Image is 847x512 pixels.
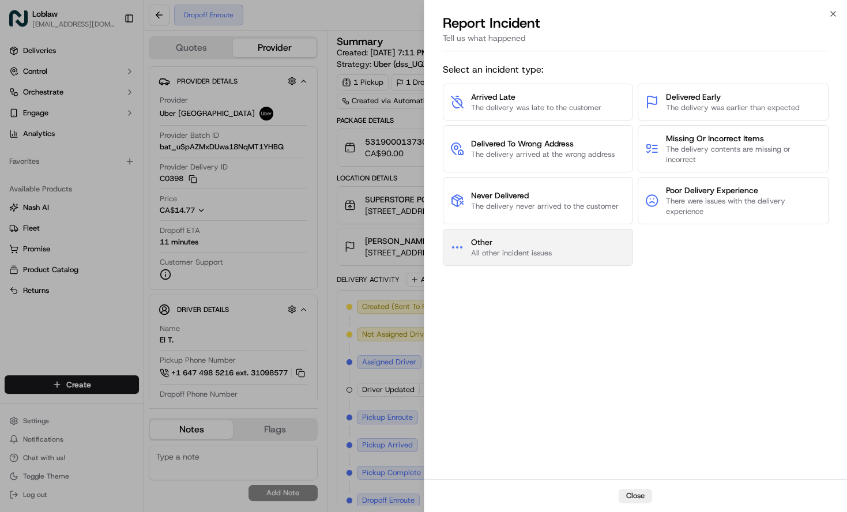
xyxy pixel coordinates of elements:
[36,210,93,219] span: [PERSON_NAME]
[666,144,821,165] span: The delivery contents are missing or incorrect
[97,259,107,268] div: 💻
[471,190,619,201] span: Never Delivered
[81,285,140,295] a: Powered byPylon
[30,74,208,86] input: Got a question? Start typing here...
[471,201,619,212] span: The delivery never arrived to the customer
[96,210,100,219] span: •
[471,138,615,149] span: Delivered To Wrong Address
[666,91,800,103] span: Delivered Early
[7,253,93,274] a: 📗Knowledge Base
[12,110,32,131] img: 1736555255976-a54dd68f-1ca7-489b-9aae-adbdc363a1c4
[106,179,129,188] span: [DATE]
[471,149,615,160] span: The delivery arrived at the wrong address
[471,248,552,258] span: All other incident issues
[443,14,540,32] p: Report Incident
[666,196,821,217] span: There were issues with the delivery experience
[471,91,601,103] span: Arrived Late
[102,210,126,219] span: [DATE]
[638,84,829,121] button: Delivered EarlyThe delivery was earlier than expected
[471,236,552,248] span: Other
[52,110,189,122] div: Start new chat
[443,63,829,77] span: Select an incident type:
[443,32,829,51] div: Tell us what happened
[443,125,634,172] button: Delivered To Wrong AddressThe delivery arrived at the wrong address
[36,179,97,188] span: Loblaw 12 agents
[109,258,185,269] span: API Documentation
[619,489,652,503] button: Close
[115,286,140,295] span: Pylon
[443,177,634,224] button: Never DeliveredThe delivery never arrived to the customer
[638,177,829,224] button: Poor Delivery ExperienceThere were issues with the delivery experience
[99,179,103,188] span: •
[12,12,35,35] img: Nash
[638,125,829,172] button: Missing Or Incorrect ItemsThe delivery contents are missing or incorrect
[12,259,21,268] div: 📗
[666,185,821,196] span: Poor Delivery Experience
[12,46,210,65] p: Welcome 👋
[196,114,210,127] button: Start new chat
[23,210,32,220] img: 1736555255976-a54dd68f-1ca7-489b-9aae-adbdc363a1c4
[666,133,821,144] span: Missing Or Incorrect Items
[52,122,159,131] div: We're available if you need us!
[666,103,800,113] span: The delivery was earlier than expected
[93,253,190,274] a: 💻API Documentation
[12,168,30,186] img: Loblaw 12 agents
[443,84,634,121] button: Arrived LateThe delivery was late to the customer
[179,148,210,161] button: See all
[471,103,601,113] span: The delivery was late to the customer
[24,110,45,131] img: 5e9a9d7314ff4150bce227a61376b483.jpg
[12,199,30,217] img: Liam S.
[23,258,88,269] span: Knowledge Base
[12,150,77,159] div: Past conversations
[443,229,634,266] button: OtherAll other incident issues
